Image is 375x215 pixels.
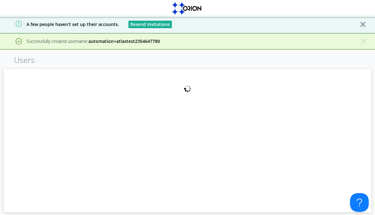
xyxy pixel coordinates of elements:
strong: automation+atlastest2354647780 [88,38,160,44]
img: spin.svg [184,85,192,93]
span: Successfully created username: [27,38,160,44]
button: Resend Invitations [128,21,172,28]
iframe: Toggle Customer Support [350,193,369,212]
span: A few people haven't set up their accounts. [5,21,119,27]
